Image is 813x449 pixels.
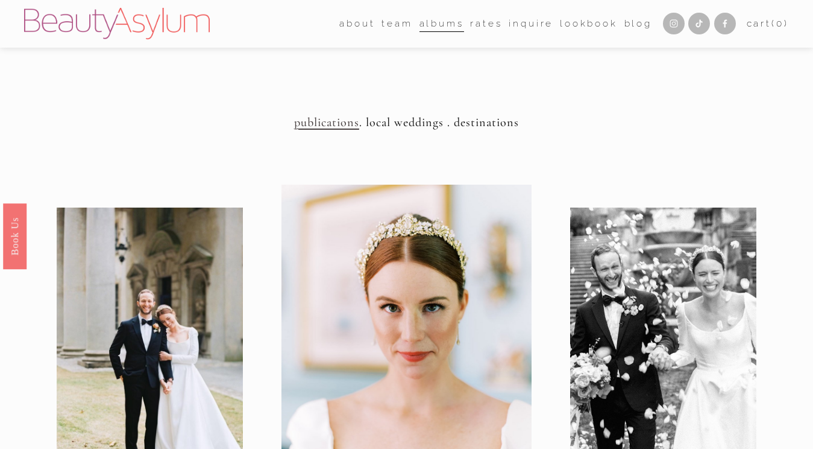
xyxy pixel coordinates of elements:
[560,14,618,33] a: Lookbook
[771,18,789,29] span: ( )
[24,115,788,130] h4: . local weddings . destinations
[688,13,710,34] a: TikTok
[339,14,375,33] a: folder dropdown
[509,14,553,33] a: Inquire
[381,14,412,33] a: folder dropdown
[419,14,464,33] a: albums
[381,16,412,33] span: team
[24,8,209,39] img: Beauty Asylum | Bridal Hair &amp; Makeup Charlotte &amp; Atlanta
[714,13,736,34] a: Facebook
[624,14,652,33] a: Blog
[663,13,685,34] a: Instagram
[470,14,502,33] a: Rates
[339,16,375,33] span: about
[3,203,27,269] a: Book Us
[747,16,789,33] a: 0 items in cart
[776,18,784,29] span: 0
[294,115,359,130] a: publications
